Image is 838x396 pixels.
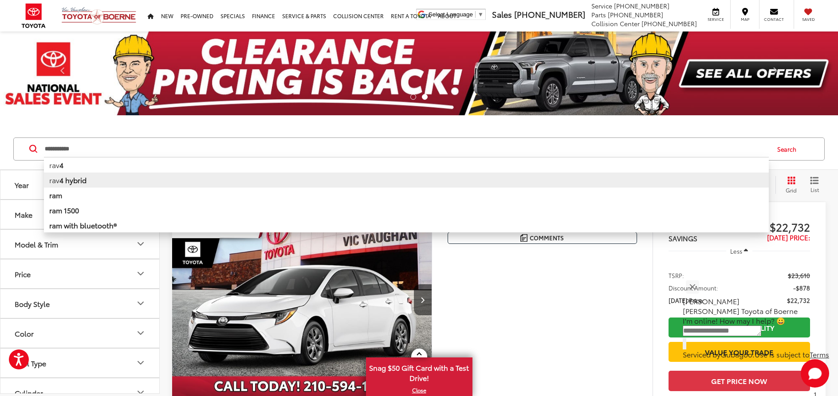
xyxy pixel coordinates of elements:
[730,247,742,255] span: Less
[0,259,160,288] button: PricePrice
[788,271,810,280] span: $23,610
[767,232,810,242] span: [DATE] Price:
[669,233,697,243] span: SAVINGS
[591,10,606,19] span: Parts
[61,7,137,25] img: Vic Vaughan Toyota of Boerne
[739,220,810,233] span: $22,732
[591,19,640,28] span: Collision Center
[135,328,146,338] div: Color
[367,358,472,385] span: Snag $50 Gift Card with a Test Drive!
[801,359,829,388] button: Toggle Chat Window
[44,157,769,173] li: rav
[514,8,585,20] span: [PHONE_NUMBER]
[44,173,769,188] li: rav
[59,160,63,170] b: 4
[764,16,784,22] span: Contact
[803,176,826,194] button: List View
[49,220,117,230] b: ram with bluetooth®
[793,283,810,292] span: -$878
[15,180,29,189] div: Year
[0,170,160,199] button: YearYear
[614,1,669,10] span: [PHONE_NUMBER]
[15,359,46,367] div: Fuel Type
[15,329,34,337] div: Color
[669,296,704,305] span: [DATE] Price:
[530,234,564,242] span: Comments
[591,1,612,10] span: Service
[0,349,160,377] button: Fuel TypeFuel Type
[59,175,87,185] b: 4 hybrid
[135,357,146,368] div: Fuel Type
[810,186,819,193] span: List
[49,190,62,200] b: ram
[669,318,810,337] a: Check Availability
[520,234,527,242] img: Comments
[135,239,146,249] div: Model & Trim
[135,298,146,309] div: Body Style
[0,289,160,318] button: Body StyleBody Style
[669,283,718,292] span: Discount Amount:
[769,138,809,160] button: Search
[787,296,810,305] span: $22,732
[15,210,32,219] div: Make
[135,268,146,279] div: Price
[429,11,473,18] span: Select Language
[0,200,160,229] button: MakeMake
[726,243,753,259] button: Less
[15,270,31,278] div: Price
[15,240,58,248] div: Model & Trim
[414,284,432,315] button: Next image
[478,11,484,18] span: ▼
[608,10,663,19] span: [PHONE_NUMBER]
[669,271,684,280] span: TSRP:
[735,16,755,22] span: Map
[492,8,512,20] span: Sales
[641,19,697,28] span: [PHONE_NUMBER]
[669,371,810,391] button: Get Price Now
[669,342,810,362] a: Value Your Trade
[801,359,829,388] svg: Start Chat
[706,16,726,22] span: Service
[0,230,160,259] button: Model & TrimModel & Trim
[15,299,50,308] div: Body Style
[448,232,637,244] button: Comments
[49,205,79,215] b: ram 1500
[775,176,803,194] button: Grid View
[44,138,769,160] input: Search by Make, Model, or Keyword
[0,319,160,348] button: ColorColor
[799,16,818,22] span: Saved
[786,186,797,194] span: Grid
